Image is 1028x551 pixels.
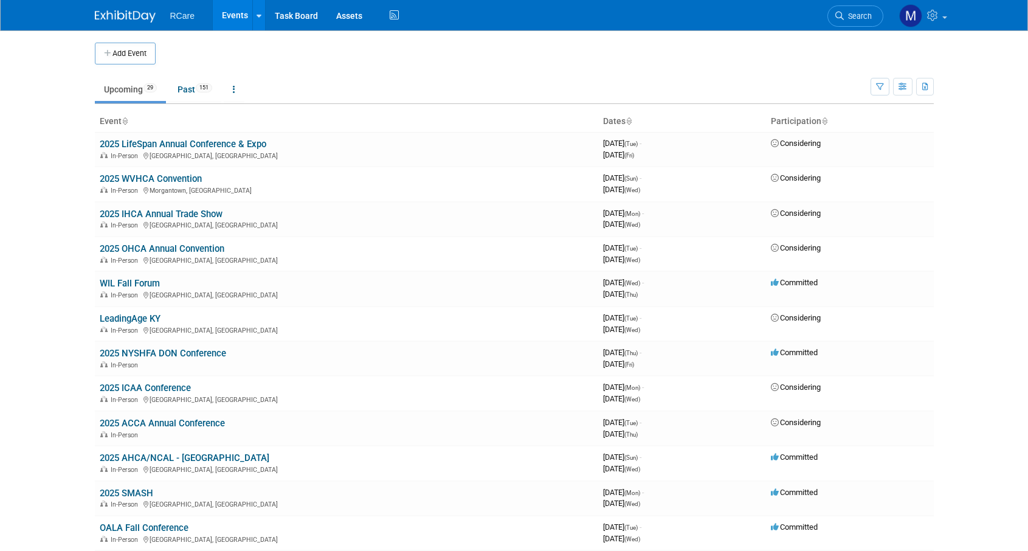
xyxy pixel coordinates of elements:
span: In-Person [111,291,142,299]
span: Committed [771,452,818,462]
span: In-Person [111,257,142,265]
span: In-Person [111,431,142,439]
span: (Wed) [624,280,640,286]
button: Add Event [95,43,156,64]
span: [DATE] [603,499,640,508]
span: (Tue) [624,245,638,252]
span: [DATE] [603,313,641,322]
span: In-Person [111,152,142,160]
span: (Sun) [624,454,638,461]
span: [DATE] [603,255,640,264]
span: - [642,383,644,392]
span: (Tue) [624,315,638,322]
span: - [640,173,641,182]
span: [DATE] [603,325,640,334]
span: Considering [771,383,821,392]
div: [GEOGRAPHIC_DATA], [GEOGRAPHIC_DATA] [100,150,593,160]
span: [DATE] [603,220,640,229]
span: (Mon) [624,210,640,217]
a: Sort by Start Date [626,116,632,126]
div: [GEOGRAPHIC_DATA], [GEOGRAPHIC_DATA] [100,325,593,334]
div: Morgantown, [GEOGRAPHIC_DATA] [100,185,593,195]
span: In-Person [111,361,142,369]
span: Considering [771,243,821,252]
span: (Tue) [624,524,638,531]
div: [GEOGRAPHIC_DATA], [GEOGRAPHIC_DATA] [100,255,593,265]
th: Participation [766,111,934,132]
span: (Tue) [624,420,638,426]
span: (Wed) [624,466,640,473]
div: [GEOGRAPHIC_DATA], [GEOGRAPHIC_DATA] [100,464,593,474]
img: In-Person Event [100,152,108,158]
span: Considering [771,209,821,218]
span: Committed [771,488,818,497]
a: Past151 [168,78,221,101]
img: In-Person Event [100,396,108,402]
span: In-Person [111,221,142,229]
a: 2025 ACCA Annual Conference [100,418,225,429]
span: [DATE] [603,534,640,543]
span: (Thu) [624,291,638,298]
img: In-Person Event [100,361,108,367]
div: [GEOGRAPHIC_DATA], [GEOGRAPHIC_DATA] [100,534,593,544]
img: In-Person Event [100,257,108,263]
span: - [640,452,641,462]
span: (Wed) [624,327,640,333]
span: Committed [771,278,818,287]
span: In-Person [111,536,142,544]
img: In-Person Event [100,536,108,542]
span: (Thu) [624,350,638,356]
a: 2025 AHCA/NCAL - [GEOGRAPHIC_DATA] [100,452,269,463]
div: [GEOGRAPHIC_DATA], [GEOGRAPHIC_DATA] [100,499,593,508]
th: Dates [598,111,766,132]
span: In-Person [111,327,142,334]
span: [DATE] [603,522,641,532]
a: 2025 IHCA Annual Trade Show [100,209,223,220]
img: In-Person Event [100,501,108,507]
img: ExhibitDay [95,10,156,23]
span: Search [844,12,872,21]
span: (Fri) [624,361,634,368]
div: [GEOGRAPHIC_DATA], [GEOGRAPHIC_DATA] [100,289,593,299]
span: [DATE] [603,139,641,148]
span: 151 [196,83,212,92]
img: Mike Andolina [899,4,922,27]
span: [DATE] [603,464,640,473]
a: Sort by Event Name [122,116,128,126]
span: - [640,522,641,532]
span: [DATE] [603,243,641,252]
span: (Thu) [624,431,638,438]
span: [DATE] [603,348,641,357]
span: [DATE] [603,359,634,369]
span: In-Person [111,187,142,195]
span: [DATE] [603,173,641,182]
span: Committed [771,522,818,532]
a: LeadingAge KY [100,313,160,324]
span: RCare [170,11,195,21]
a: 2025 NYSHFA DON Conference [100,348,226,359]
span: (Mon) [624,384,640,391]
span: (Wed) [624,536,640,542]
a: 2025 ICAA Conference [100,383,191,393]
span: In-Person [111,396,142,404]
span: [DATE] [603,418,641,427]
span: In-Person [111,501,142,508]
a: 2025 WVHCA Convention [100,173,202,184]
span: [DATE] [603,289,638,299]
a: WIL Fall Forum [100,278,160,289]
span: Considering [771,418,821,427]
a: Search [827,5,883,27]
span: (Wed) [624,257,640,263]
span: - [642,278,644,287]
span: [DATE] [603,394,640,403]
span: - [640,313,641,322]
span: [DATE] [603,150,634,159]
span: (Sun) [624,175,638,182]
a: OALA Fall Conference [100,522,188,533]
span: (Mon) [624,490,640,496]
span: - [642,209,644,218]
th: Event [95,111,598,132]
span: Committed [771,348,818,357]
img: In-Person Event [100,221,108,227]
div: [GEOGRAPHIC_DATA], [GEOGRAPHIC_DATA] [100,220,593,229]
